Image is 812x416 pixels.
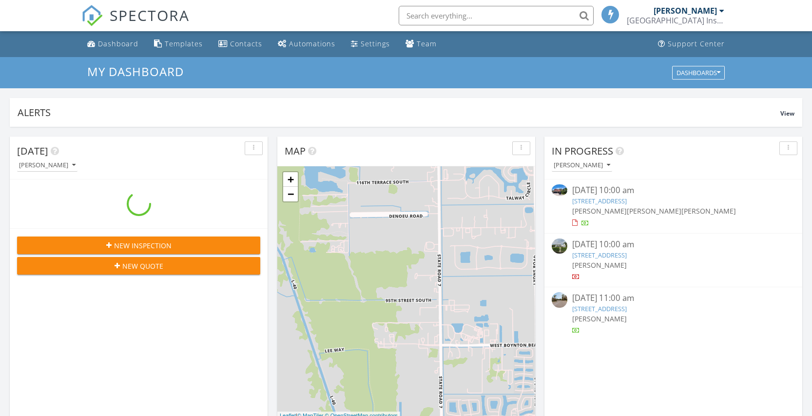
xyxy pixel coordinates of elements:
[552,159,612,172] button: [PERSON_NAME]
[98,39,138,48] div: Dashboard
[654,35,729,53] a: Support Center
[572,251,627,259] a: [STREET_ADDRESS]
[361,39,390,48] div: Settings
[399,6,594,25] input: Search everything...
[19,162,76,169] div: [PERSON_NAME]
[417,39,437,48] div: Team
[17,159,77,172] button: [PERSON_NAME]
[17,237,260,254] button: New Inspection
[668,39,725,48] div: Support Center
[552,238,795,282] a: [DATE] 10:00 am [STREET_ADDRESS] [PERSON_NAME]
[780,109,794,118] span: View
[81,5,103,26] img: The Best Home Inspection Software - Spectora
[230,39,262,48] div: Contacts
[17,144,48,158] span: [DATE]
[283,172,298,187] a: Zoom in
[572,314,627,323] span: [PERSON_NAME]
[572,197,627,205] a: [STREET_ADDRESS]
[554,162,610,169] div: [PERSON_NAME]
[681,206,736,216] span: [PERSON_NAME]
[285,144,306,158] span: Map
[672,66,725,79] button: Dashboards
[677,69,720,76] div: Dashboards
[552,184,567,196] img: 9275541%2Fcover_photos%2FvwZFkhcx7rju4c4ldA2B%2Fsmall.jpg
[572,206,627,216] span: [PERSON_NAME]
[552,292,795,336] a: [DATE] 11:00 am [STREET_ADDRESS] [PERSON_NAME]
[552,292,567,308] img: streetview
[627,206,681,216] span: [PERSON_NAME]
[572,184,775,197] div: [DATE] 10:00 am
[289,39,335,48] div: Automations
[87,63,184,79] span: My Dashboard
[81,13,190,34] a: SPECTORA
[214,35,266,53] a: Contacts
[122,261,163,271] span: New Quote
[347,35,394,53] a: Settings
[274,35,339,53] a: Automations (Basic)
[572,238,775,251] div: [DATE] 10:00 am
[283,187,298,201] a: Zoom out
[654,6,717,16] div: [PERSON_NAME]
[552,184,795,228] a: [DATE] 10:00 am [STREET_ADDRESS] [PERSON_NAME][PERSON_NAME][PERSON_NAME]
[572,260,627,270] span: [PERSON_NAME]
[402,35,441,53] a: Team
[150,35,207,53] a: Templates
[83,35,142,53] a: Dashboard
[18,106,780,119] div: Alerts
[552,238,567,254] img: streetview
[627,16,724,25] div: 5th Avenue Building Inspections, Inc.
[110,5,190,25] span: SPECTORA
[17,257,260,275] button: New Quote
[114,240,172,251] span: New Inspection
[165,39,203,48] div: Templates
[552,144,613,158] span: In Progress
[572,304,627,313] a: [STREET_ADDRESS]
[572,292,775,304] div: [DATE] 11:00 am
